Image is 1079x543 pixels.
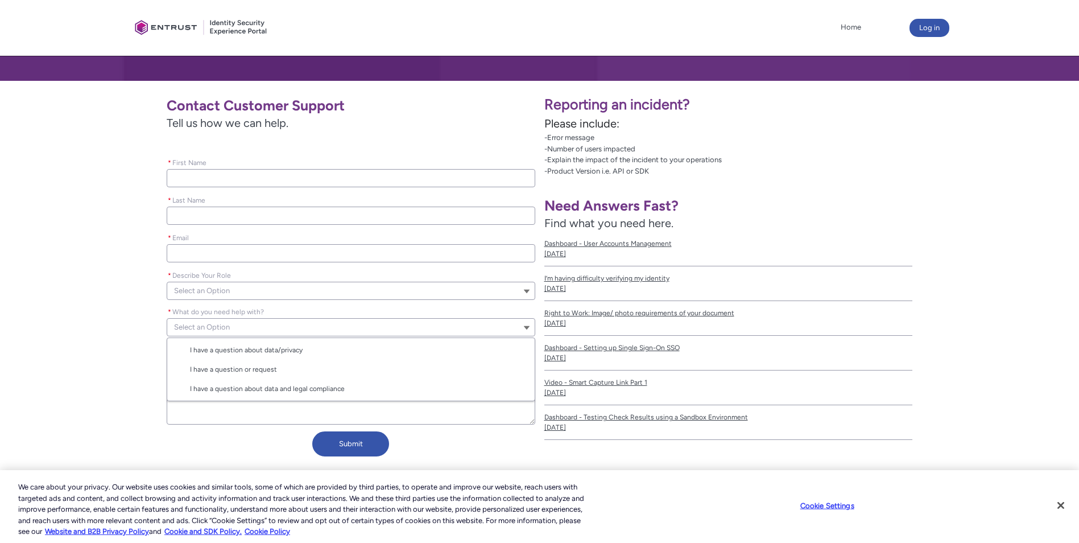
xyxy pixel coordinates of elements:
[167,193,210,205] label: Last Name
[877,279,1079,543] iframe: Qualified Messenger
[174,319,230,336] span: Select an Option
[544,216,673,230] span: Find what you need here.
[167,114,535,131] span: Tell us how we can help.
[167,97,535,114] h1: Contact Customer Support
[174,282,230,299] span: Select an Option
[168,234,171,242] abbr: required
[544,371,912,405] a: Video - Smart Capture Link Part 1[DATE]
[167,282,535,300] button: Describe Your Role
[838,19,864,36] a: Home
[544,115,1070,132] p: Please include:
[544,94,1070,116] p: Reporting an incident?
[544,273,912,283] span: I’m having difficulty verifying my identity
[544,336,912,371] a: Dashboard - Setting up Single Sign-On SSO[DATE]
[45,527,149,536] a: More information about our cookie policy., opens in a new tab
[544,423,566,431] lightning-formatted-date-time: [DATE]
[544,343,912,353] span: Dashboard - Setting up Single Sign-On SSO
[544,389,566,397] lightning-formatted-date-time: [DATE]
[544,354,566,362] lightning-formatted-date-time: [DATE]
[544,412,912,422] span: Dashboard - Testing Check Results using a Sandbox Environment
[167,318,535,336] button: What do you need help with?
[1048,493,1073,518] button: Close
[168,159,171,167] abbr: required
[544,405,912,440] a: Dashboard - Testing Check Results using a Sandbox Environment[DATE]
[190,385,345,393] span: I have a question about data and legal compliance
[909,19,949,37] button: Log in
[18,482,593,537] div: We care about your privacy. Our website uses cookies and similar tools, some of which are provide...
[167,231,193,243] label: Email
[544,285,566,293] lightning-formatted-date-time: [DATE]
[167,305,268,317] label: What do you need help with?
[544,377,912,388] span: Video - Smart Capture Link Part 1
[164,527,242,536] a: Cookie and SDK Policy.
[544,319,566,327] lightning-formatted-date-time: [DATE]
[168,308,171,316] abbr: required
[544,250,566,258] lightning-formatted-date-time: [DATE]
[190,346,303,354] span: I have a question about data/privacy
[167,338,535,401] div: What do you need help with?
[312,431,389,456] button: Submit
[792,495,863,517] button: Cookie Settings
[168,271,171,279] abbr: required
[544,132,1070,176] p: -Error message -Number of users impacted -Explain the impact of the incident to your operations -...
[168,196,171,204] abbr: required
[544,308,912,318] span: Right to Work: Image/ photo requirements of your document
[544,197,912,215] h1: Need Answers Fast?
[167,268,235,281] label: Describe Your Role
[190,365,277,373] span: I have a question or request
[167,155,211,168] label: First Name
[544,301,912,336] a: Right to Work: Image/ photo requirements of your document[DATE]
[544,266,912,301] a: I’m having difficulty verifying my identity[DATE]
[245,527,290,536] a: Cookie Policy
[544,232,912,266] a: Dashboard - User Accounts Management[DATE]
[544,238,912,249] span: Dashboard - User Accounts Management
